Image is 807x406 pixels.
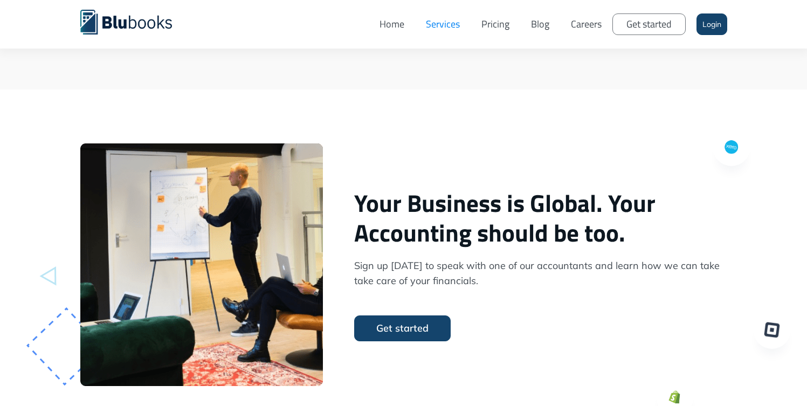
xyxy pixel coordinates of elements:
a: Services [415,8,471,40]
a: Login [696,13,727,35]
a: Get started [612,13,686,35]
a: Careers [560,8,612,40]
a: home [80,8,188,35]
a: Blog [520,8,560,40]
a: Get started [354,315,451,341]
a: Home [369,8,415,40]
a: Pricing [471,8,520,40]
p: Sign up [DATE] to speak with one of our accountants and learn how we can take take care of your f... [354,258,727,288]
h2: Your Business is Global. Your Accounting should be too. [354,188,727,247]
